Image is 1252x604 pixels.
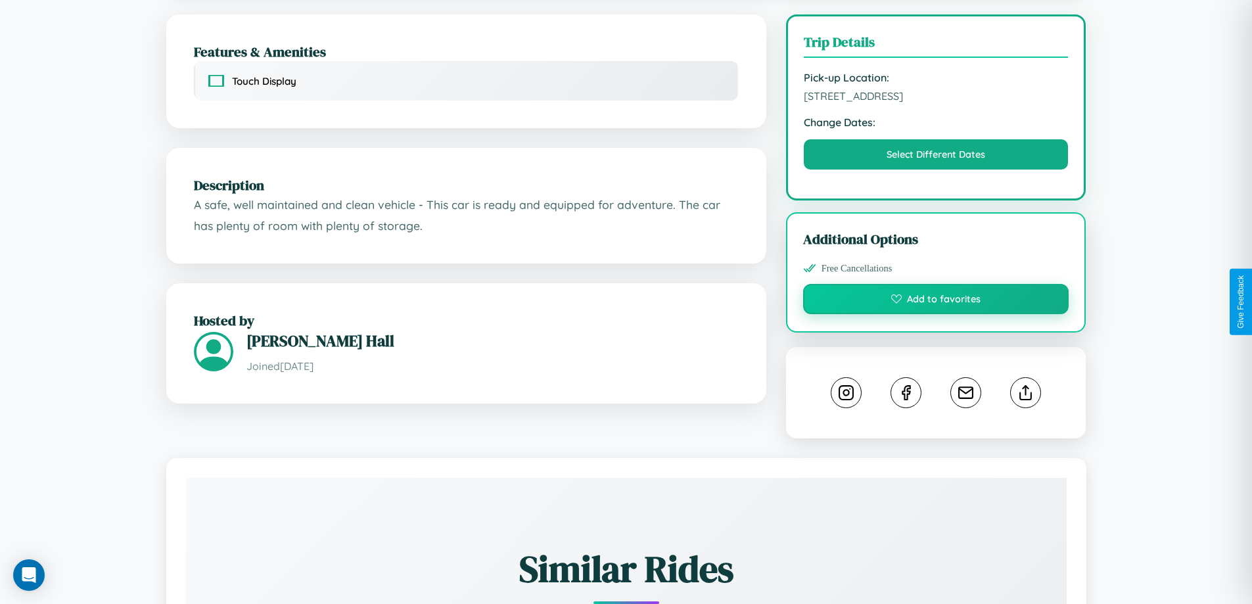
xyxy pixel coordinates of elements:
[804,71,1069,84] strong: Pick-up Location:
[804,89,1069,103] span: [STREET_ADDRESS]
[803,284,1069,314] button: Add to favorites
[13,559,45,591] div: Open Intercom Messenger
[1236,275,1245,329] div: Give Feedback
[803,229,1069,248] h3: Additional Options
[194,175,739,195] h2: Description
[232,544,1021,594] h2: Similar Rides
[804,139,1069,170] button: Select Different Dates
[246,330,739,352] h3: [PERSON_NAME] Hall
[194,311,739,330] h2: Hosted by
[804,116,1069,129] strong: Change Dates:
[804,32,1069,58] h3: Trip Details
[194,195,739,236] p: A safe, well maintained and clean vehicle - This car is ready and equipped for adventure. The car...
[822,263,893,274] span: Free Cancellations
[232,75,296,87] span: Touch Display
[246,357,739,376] p: Joined [DATE]
[194,42,739,61] h2: Features & Amenities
